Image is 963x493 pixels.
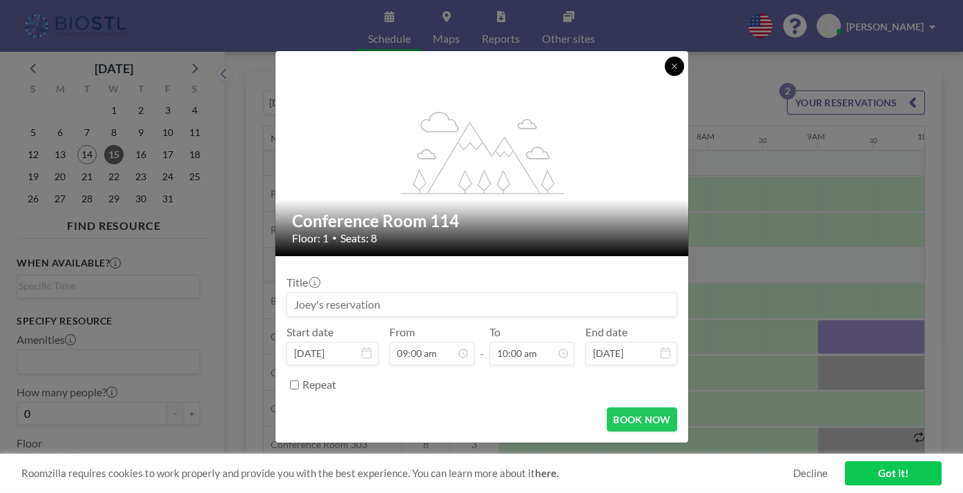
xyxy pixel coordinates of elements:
label: From [389,325,415,339]
span: Floor: 1 [292,231,329,245]
span: • [332,233,337,243]
a: Decline [793,467,828,480]
a: here. [535,467,558,479]
span: - [480,330,484,360]
label: End date [585,325,628,339]
button: BOOK NOW [607,407,677,432]
span: Roomzilla requires cookies to work properly and provide you with the best experience. You can lea... [21,467,793,480]
g: flex-grow: 1.2; [400,110,563,193]
label: Repeat [302,378,336,391]
input: Joey's reservation [287,293,677,316]
label: Title [286,275,319,289]
label: To [489,325,500,339]
span: Seats: 8 [340,231,377,245]
h2: Conference Room 114 [292,211,673,231]
label: Start date [286,325,333,339]
a: Got it! [845,461,942,485]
